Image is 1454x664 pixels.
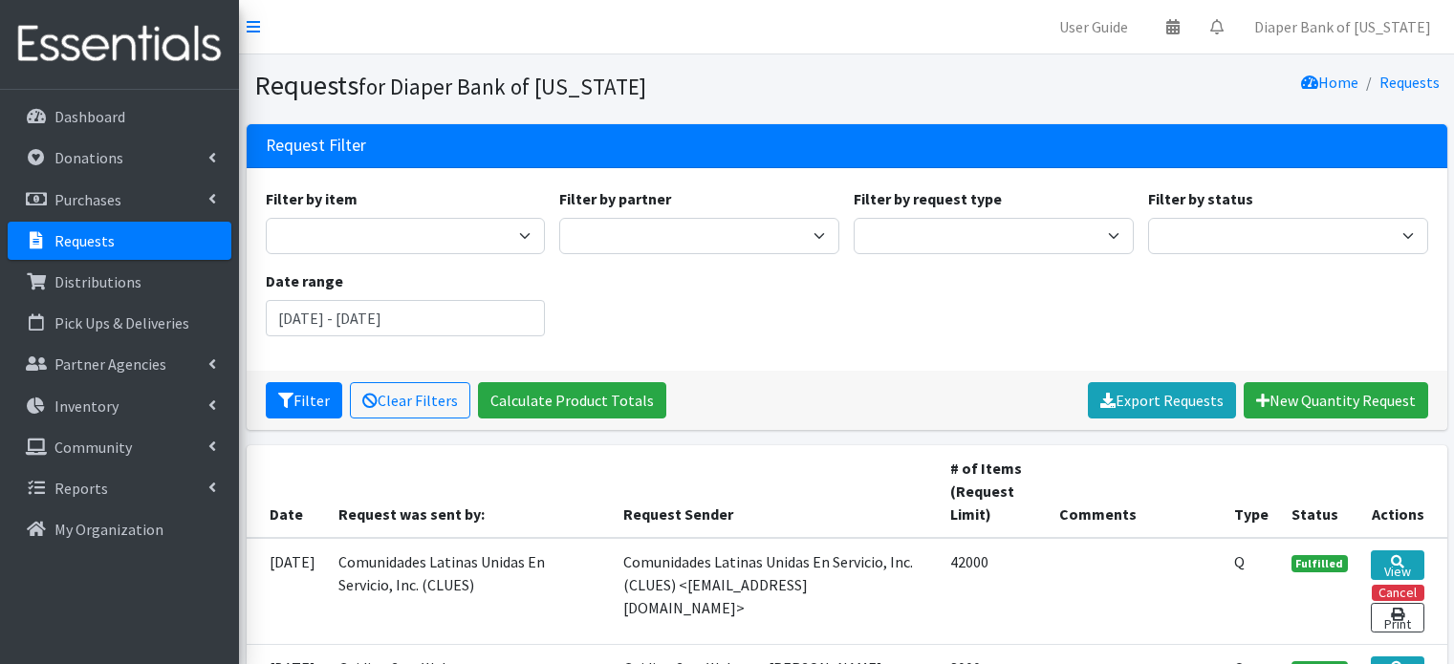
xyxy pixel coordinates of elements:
a: Partner Agencies [8,345,231,383]
label: Filter by request type [854,187,1002,210]
th: Status [1280,445,1360,538]
td: 42000 [939,538,1048,645]
p: Partner Agencies [54,354,166,374]
td: [DATE] [247,538,327,645]
label: Filter by item [266,187,358,210]
a: Calculate Product Totals [478,382,666,418]
td: Comunidades Latinas Unidas En Servicio, Inc. (CLUES) <[EMAIL_ADDRESS][DOMAIN_NAME]> [612,538,939,645]
button: Filter [266,382,342,418]
th: Comments [1048,445,1222,538]
label: Filter by partner [559,187,671,210]
p: Dashboard [54,107,125,126]
p: Pick Ups & Deliveries [54,313,189,332]
abbr: Quantity [1234,552,1245,571]
a: View [1371,550,1423,580]
img: HumanEssentials [8,12,231,76]
h3: Request Filter [266,136,366,156]
a: New Quantity Request [1244,382,1428,418]
th: Request Sender [612,445,939,538]
p: Reports [54,479,108,498]
span: Fulfilled [1291,555,1349,572]
p: Inventory [54,396,119,416]
th: Type [1223,445,1280,538]
th: Date [247,445,327,538]
th: Actions [1359,445,1446,538]
a: Requests [8,222,231,260]
a: Inventory [8,387,231,425]
a: Pick Ups & Deliveries [8,304,231,342]
a: User Guide [1044,8,1143,46]
button: Cancel [1372,585,1424,601]
a: Export Requests [1088,382,1236,418]
a: My Organization [8,510,231,548]
a: Clear Filters [350,382,470,418]
td: Comunidades Latinas Unidas En Servicio, Inc. (CLUES) [327,538,612,645]
input: January 1, 2011 - December 31, 2011 [266,300,546,336]
a: Home [1301,73,1358,92]
a: Purchases [8,181,231,219]
p: My Organization [54,520,163,539]
p: Requests [54,231,115,250]
small: for Diaper Bank of [US_STATE] [358,73,646,100]
a: Distributions [8,263,231,301]
a: Community [8,428,231,466]
th: # of Items (Request Limit) [939,445,1048,538]
a: Reports [8,469,231,507]
p: Community [54,438,132,457]
a: Requests [1379,73,1440,92]
h1: Requests [254,69,840,102]
th: Request was sent by: [327,445,612,538]
a: Diaper Bank of [US_STATE] [1239,8,1446,46]
p: Distributions [54,272,141,291]
a: Donations [8,139,231,177]
p: Donations [54,148,123,167]
label: Filter by status [1148,187,1253,210]
p: Purchases [54,190,121,209]
a: Print [1371,603,1423,632]
a: Dashboard [8,97,231,136]
label: Date range [266,269,343,292]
